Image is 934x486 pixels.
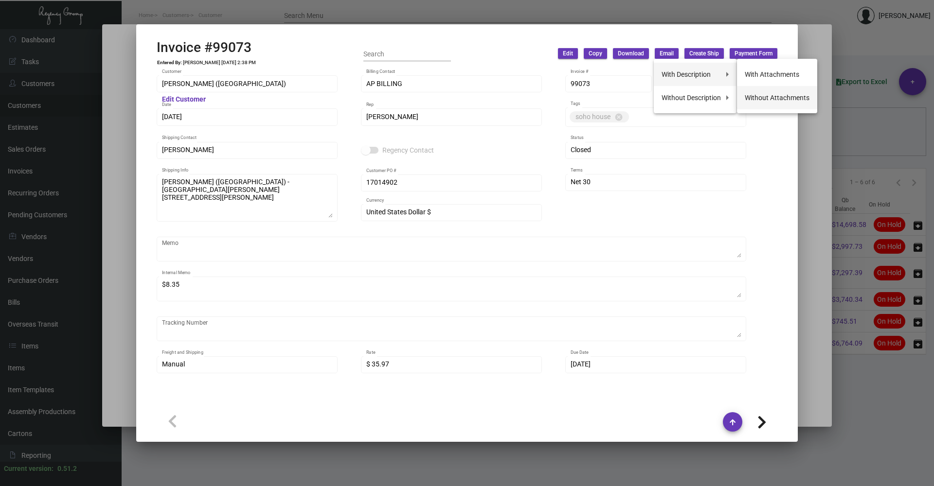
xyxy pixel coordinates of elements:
button: With Attachments [737,63,817,86]
button: Without Description [654,86,736,109]
div: 0.51.2 [57,464,77,474]
button: Without Attachments [737,86,817,109]
div: Current version: [4,464,54,474]
button: With Description [654,63,736,86]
